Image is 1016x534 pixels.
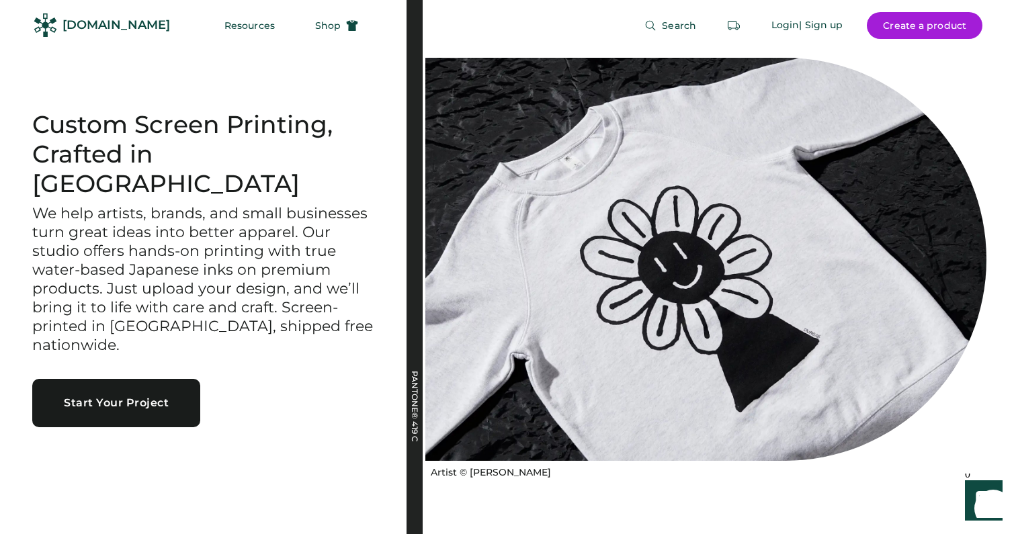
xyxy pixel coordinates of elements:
a: Artist © [PERSON_NAME] [425,461,551,480]
button: Create a product [867,12,982,39]
span: Search [662,21,696,30]
div: [DOMAIN_NAME] [62,17,170,34]
h1: Custom Screen Printing, Crafted in [GEOGRAPHIC_DATA] [32,110,374,199]
button: Resources [208,12,291,39]
button: Retrieve an order [720,12,747,39]
div: Artist © [PERSON_NAME] [431,466,551,480]
button: Search [628,12,712,39]
img: Rendered Logo - Screens [34,13,57,37]
iframe: Front Chat [952,474,1010,531]
button: Start Your Project [32,379,200,427]
div: | Sign up [799,19,843,32]
span: Shop [315,21,341,30]
div: Login [771,19,800,32]
button: Shop [299,12,374,39]
div: PANTONE® 419 C [411,371,419,505]
h3: We help artists, brands, and small businesses turn great ideas into better apparel. Our studio of... [32,204,374,355]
